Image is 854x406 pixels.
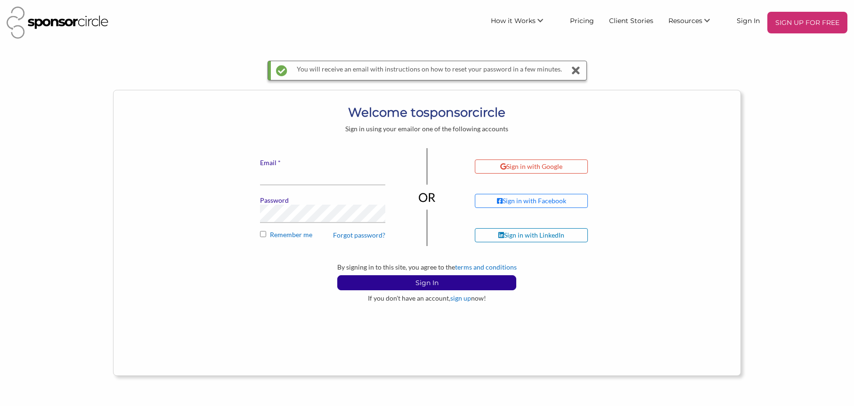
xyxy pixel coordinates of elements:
label: Password [260,196,385,205]
a: sign up [450,294,471,302]
a: Forgot password? [333,231,385,239]
a: Sign In [729,12,767,29]
label: Remember me [260,231,385,245]
p: SIGN UP FOR FREE [771,16,844,30]
span: or one of the following accounts [414,125,508,133]
img: or-divider-vertical-04be836281eac2ff1e2d8b3dc99963adb0027f4cd6cf8dbd6b945673e6b3c68b.png [418,148,436,246]
b: sponsor [423,105,472,120]
label: Email [260,159,385,167]
div: Sign in using your email [218,125,636,133]
div: You will receive an email with instructions on how to reset your password in a few minutes. [297,61,562,80]
p: Sign In [338,276,516,290]
span: How it Works [491,16,536,25]
div: By signing in to this site, you agree to the If you don't have an account, now! [218,263,636,303]
div: Sign in with Facebook [497,197,566,205]
button: Sign In [337,275,516,290]
div: Sign in with Google [500,162,562,171]
span: Resources [668,16,702,25]
div: Sign in with LinkedIn [498,231,564,239]
img: Sponsor Circle Logo [7,7,108,39]
li: Resources [661,12,729,33]
a: Pricing [562,12,602,29]
a: Sign in with LinkedIn [475,228,629,242]
input: Remember me [260,231,266,237]
a: Sign in with Facebook [475,194,629,208]
li: How it Works [483,12,562,33]
a: Client Stories [602,12,661,29]
a: terms and conditions [455,263,517,271]
a: Sign in with Google [475,159,629,174]
h1: Welcome to circle [218,104,636,121]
